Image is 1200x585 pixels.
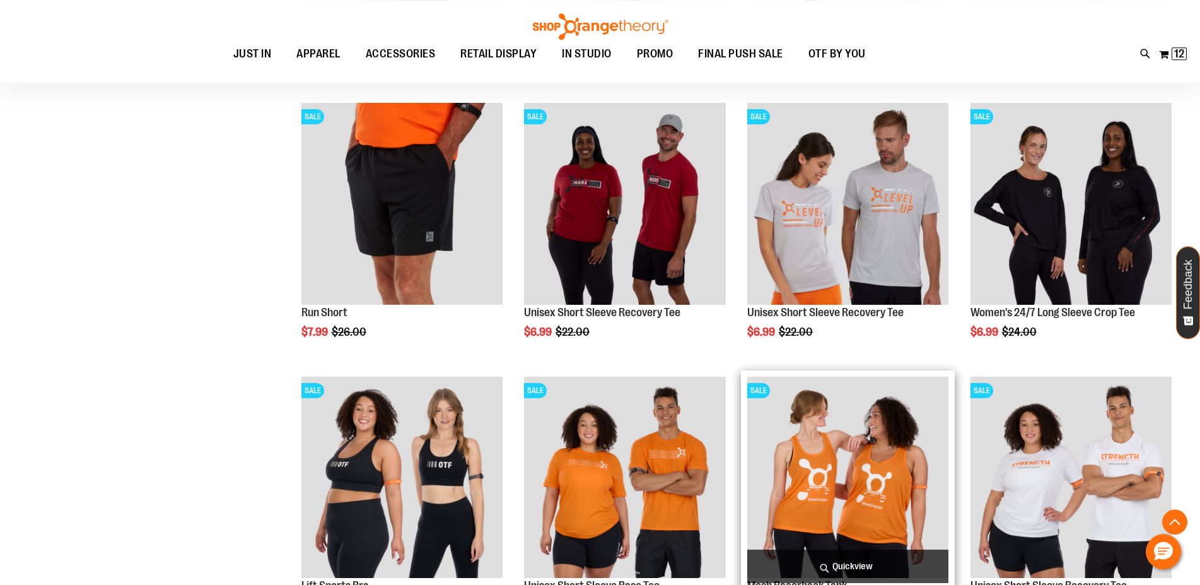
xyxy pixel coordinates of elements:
a: RETAIL DISPLAY [448,40,549,69]
img: Product image for Unisex Short Sleeve Recovery Tee [970,377,1172,578]
span: 12 [1174,47,1184,60]
div: product [741,97,955,370]
a: JUST IN [221,40,284,69]
a: Quickview [747,550,948,583]
span: $6.99 [524,326,554,338]
span: $7.99 [301,326,330,338]
a: Women's 24/7 Long Sleeve Crop Tee [970,306,1135,319]
img: Product image for Unisex Short Sleeve Base Tee [524,377,725,578]
a: APPAREL [284,40,353,69]
img: Shop Orangetheory [531,13,670,40]
span: $6.99 [970,326,1000,338]
span: $22.00 [556,326,591,338]
a: Unisex Short Sleeve Recovery Tee [524,306,680,319]
span: SALE [524,109,547,124]
span: SALE [747,383,770,398]
span: $24.00 [1002,326,1039,338]
img: Product image for Unisex SS Recovery Tee [524,103,725,304]
img: Product image for Mesh Racerback Tank [747,377,948,578]
a: PROMO [624,40,686,69]
span: Feedback [1182,259,1194,309]
button: Hello, have a question? Let’s chat. [1146,534,1181,569]
span: SALE [524,383,547,398]
span: PROMO [637,40,673,68]
span: APPAREL [296,40,341,68]
a: Product image for Mesh Racerback TankSALE [747,377,948,580]
a: Main view of 2024 October Lift Sports BraSALE [301,377,503,580]
a: IN STUDIO [549,40,624,69]
a: Run Short [301,306,347,319]
img: Product image for Run Short [301,103,503,304]
span: IN STUDIO [562,40,612,68]
img: Main view of 2024 October Lift Sports Bra [301,377,503,578]
button: Feedback - Show survey [1176,246,1200,339]
div: product [518,97,731,370]
img: Product image for Unisex Short Sleeve Recovery Tee [747,103,948,304]
span: RETAIL DISPLAY [460,40,537,68]
div: product [964,97,1178,370]
a: Unisex Short Sleeve Recovery Tee [747,306,904,319]
span: SALE [301,109,324,124]
span: $26.00 [332,326,368,338]
a: Product image for Womens 24/7 LS Crop TeeSALE [970,103,1172,306]
span: $6.99 [747,326,777,338]
button: Back To Top [1162,509,1187,535]
a: Product image for Unisex Short Sleeve Base TeeSALE [524,377,725,580]
a: Product image for Run ShortSALE [301,103,503,306]
span: FINAL PUSH SALE [698,40,783,68]
span: JUST IN [233,40,272,68]
span: $22.00 [779,326,815,338]
span: OTF BY YOU [808,40,866,68]
a: Product image for Unisex Short Sleeve Recovery TeeSALE [747,103,948,306]
a: ACCESSORIES [353,40,448,69]
div: product [295,97,509,370]
a: OTF BY YOU [796,40,878,69]
span: SALE [970,383,993,398]
span: SALE [747,109,770,124]
span: SALE [970,109,993,124]
span: SALE [301,383,324,398]
a: Product image for Unisex Short Sleeve Recovery TeeSALE [970,377,1172,580]
img: Product image for Womens 24/7 LS Crop Tee [970,103,1172,304]
a: FINAL PUSH SALE [685,40,796,68]
a: Product image for Unisex SS Recovery TeeSALE [524,103,725,306]
span: ACCESSORIES [366,40,436,68]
